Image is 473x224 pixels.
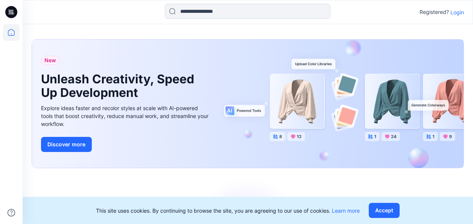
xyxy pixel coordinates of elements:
[41,72,199,100] h1: Unleash Creativity, Speed Up Development
[41,104,210,128] div: Explore ideas faster and recolor styles at scale with AI-powered tools that boost creativity, red...
[332,207,360,214] a: Learn more
[41,137,92,152] button: Discover more
[369,203,400,218] button: Accept
[96,207,360,215] p: This site uses cookies. By continuing to browse the site, you are agreeing to our use of cookies.
[420,8,449,17] p: Registered?
[41,137,210,152] a: Discover more
[44,56,56,65] span: New
[450,8,464,16] p: Login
